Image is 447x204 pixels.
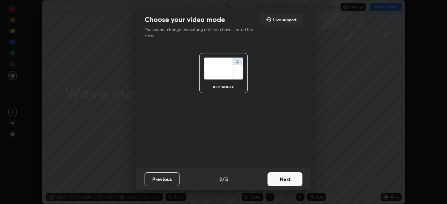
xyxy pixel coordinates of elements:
[225,175,228,183] h4: 5
[268,172,302,186] button: Next
[145,172,179,186] button: Previous
[273,17,296,22] h5: Live support
[222,175,225,183] h4: /
[145,15,225,24] h2: Choose your video mode
[145,27,258,39] p: You cannot change this setting after you have started the class
[219,175,222,183] h4: 2
[210,85,237,89] div: rectangle
[204,58,243,80] img: normalScreenIcon.ae25ed63.svg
